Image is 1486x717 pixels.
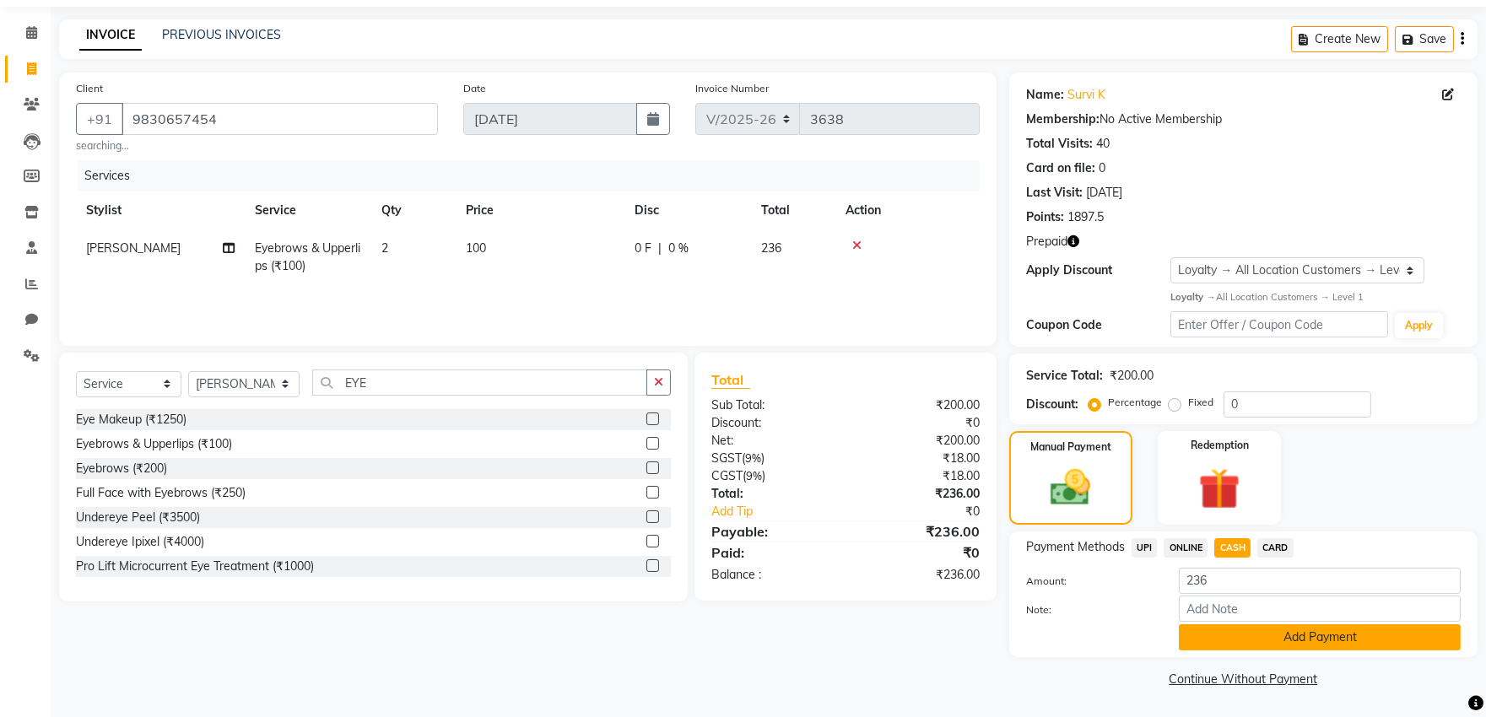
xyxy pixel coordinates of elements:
span: 0 F [635,240,651,257]
div: 40 [1096,135,1110,153]
div: Eye Makeup (₹1250) [76,411,186,429]
span: 9% [746,469,762,482]
input: Search by Name/Mobile/Email/Code [122,103,438,135]
input: Amount [1179,568,1461,594]
strong: Loyalty → [1170,291,1215,303]
span: CGST [711,468,743,483]
div: No Active Membership [1026,111,1461,128]
span: 2 [381,240,388,256]
th: Stylist [76,191,245,229]
div: Membership: [1026,111,1100,128]
div: Service Total: [1026,367,1103,385]
div: ₹200.00 [1110,367,1154,385]
div: Undereye Peel (₹3500) [76,509,200,526]
button: Save [1395,26,1454,52]
button: Add Payment [1179,624,1461,650]
span: UPI [1132,538,1158,558]
div: Last Visit: [1026,184,1083,202]
th: Price [456,191,624,229]
span: 9% [745,451,761,465]
input: Search or Scan [312,369,647,396]
div: Pro Lift Microcurrent Eye Treatment (₹1000) [76,558,314,575]
button: +91 [76,103,123,135]
div: Points: [1026,208,1064,226]
label: Percentage [1108,395,1162,410]
span: CARD [1257,538,1294,558]
div: ₹200.00 [846,396,992,414]
span: Prepaid [1026,233,1067,251]
div: Apply Discount [1026,261,1171,279]
span: 100 [466,240,486,256]
a: Survi K [1067,86,1105,104]
div: Eyebrows & Upperlips (₹100) [76,435,232,453]
div: Discount: [699,414,846,432]
div: Undereye Ipixel (₹4000) [76,533,204,551]
div: ₹236.00 [846,521,992,542]
span: 236 [761,240,781,256]
div: ₹0 [846,542,992,563]
span: Total [711,371,750,389]
span: CASH [1214,538,1251,558]
span: | [658,240,662,257]
th: Qty [371,191,456,229]
span: Eyebrows & Upperlips (₹100) [255,240,360,273]
a: Continue Without Payment [1013,671,1474,688]
div: Total Visits: [1026,135,1093,153]
div: Coupon Code [1026,316,1171,334]
div: 1897.5 [1067,208,1104,226]
th: Action [835,191,980,229]
input: Add Note [1179,596,1461,622]
a: INVOICE [79,20,142,51]
th: Disc [624,191,751,229]
div: Card on file: [1026,159,1095,177]
div: [DATE] [1086,184,1122,202]
div: ₹0 [846,414,992,432]
div: Sub Total: [699,396,846,414]
div: Payable: [699,521,846,542]
span: 0 % [668,240,689,257]
div: ₹18.00 [846,467,992,485]
label: Invoice Number [695,81,769,96]
div: Discount: [1026,396,1078,413]
div: Services [78,160,992,191]
div: ₹18.00 [846,450,992,467]
div: Net: [699,432,846,450]
div: ₹236.00 [846,485,992,503]
span: ONLINE [1164,538,1208,558]
div: Full Face with Eyebrows (₹250) [76,484,246,502]
button: Apply [1395,313,1443,338]
div: All Location Customers → Level 1 [1170,290,1461,305]
span: SGST [711,450,742,466]
label: Fixed [1188,395,1213,410]
span: [PERSON_NAME] [86,240,181,256]
small: searching... [76,138,438,154]
div: ( ) [699,467,846,485]
div: Eyebrows (₹200) [76,460,167,477]
button: Create New [1291,26,1388,52]
a: Add Tip [699,503,870,520]
label: Note: [1013,602,1167,617]
label: Manual Payment [1030,439,1111,455]
th: Total [751,191,835,229]
input: Enter Offer / Coupon Code [1170,311,1388,337]
div: 0 [1099,159,1105,177]
div: Name: [1026,86,1064,104]
label: Client [76,81,103,96]
div: ₹0 [870,503,992,520]
div: ₹236.00 [846,566,992,584]
label: Redemption [1191,438,1249,453]
label: Date [463,81,486,96]
span: Payment Methods [1026,538,1125,556]
div: Total: [699,485,846,503]
div: Balance : [699,566,846,584]
div: ( ) [699,450,846,467]
a: PREVIOUS INVOICES [162,27,281,42]
th: Service [245,191,371,229]
label: Amount: [1013,574,1167,589]
div: ₹200.00 [846,432,992,450]
img: _cash.svg [1038,465,1103,510]
div: Paid: [699,542,846,563]
img: _gift.svg [1186,463,1253,515]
